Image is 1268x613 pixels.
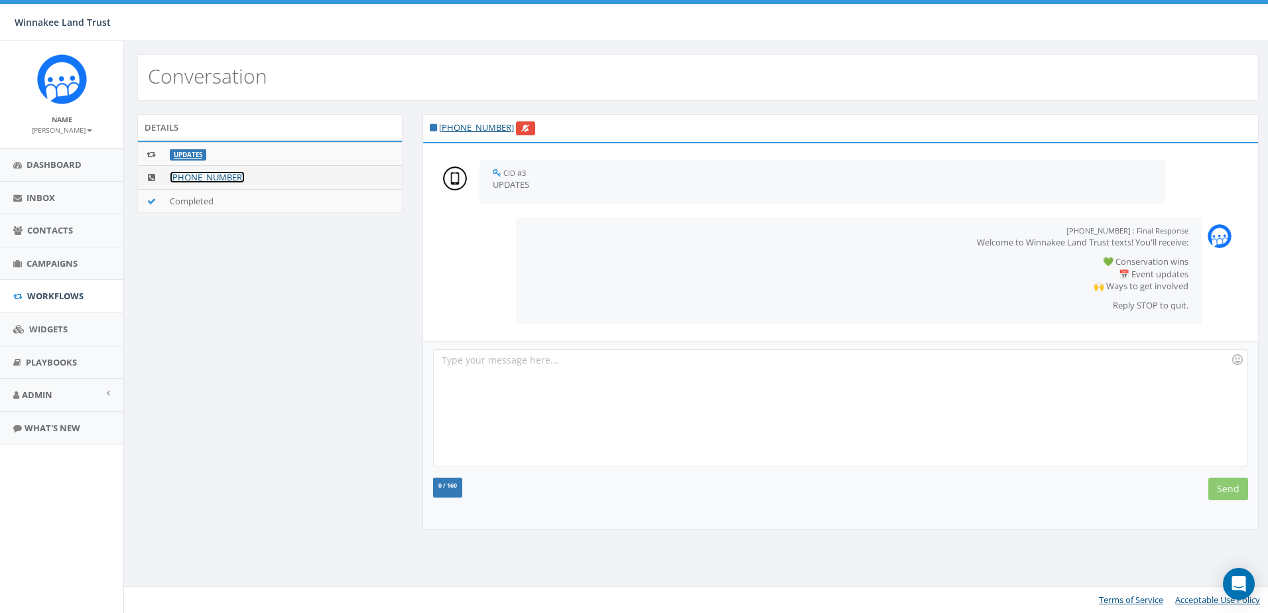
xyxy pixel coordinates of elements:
small: CID #3 [503,168,526,178]
p: Welcome to Winnakee Land Trust texts! You'll receive: [529,236,1188,249]
td: Completed [164,189,402,212]
div: Open Intercom Messenger [1223,568,1255,600]
span: Playbooks [26,356,77,368]
span: Workflows [27,290,84,302]
p: UPDATES [493,178,1152,191]
a: Terms of Service [1099,594,1163,606]
span: What's New [25,422,80,434]
a: [PERSON_NAME] [32,123,92,135]
span: Admin [22,389,52,401]
div: Details [137,114,403,141]
span: Widgets [29,323,68,335]
span: Inbox [27,192,55,204]
small: [PHONE_NUMBER] : Final Response [1066,226,1188,236]
span: Dashboard [27,159,82,170]
a: Acceptable Use Policy [1175,594,1260,606]
span: Winnakee Land Trust [15,16,111,29]
i: This phone number is subscribed and will receive texts. [430,123,437,132]
small: Name [52,115,72,124]
a: [PHONE_NUMBER] [170,171,245,183]
a: [PHONE_NUMBER] [439,121,514,133]
input: Send [1208,478,1248,500]
p: 💚 Conservation wins 📅 Event updates 🙌 Ways to get involved [529,255,1188,293]
img: Rally_Corp_Icon.png [1208,224,1232,248]
p: Reply STOP to quit. [529,299,1188,312]
span: Campaigns [27,257,78,269]
a: Updates [174,151,202,159]
span: 0 / 160 [438,482,457,490]
span: Contacts [27,224,73,236]
small: [PERSON_NAME] [32,125,92,135]
img: person-7663c4fa307d6c3c676fe4775fa3fa0625478a53031cd108274f5a685e757777.png [443,167,467,190]
img: Rally_Corp_Icon.png [37,54,87,104]
h2: Conversation [148,65,267,87]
